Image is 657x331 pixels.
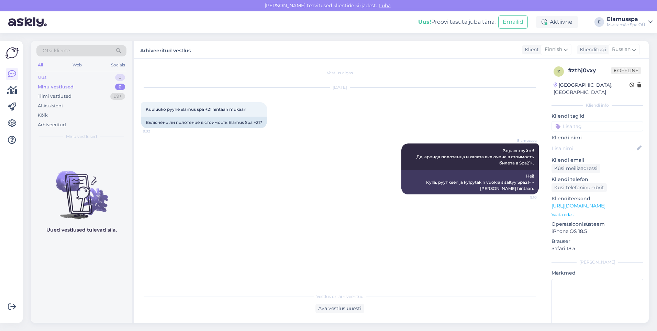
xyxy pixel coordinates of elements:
p: Brauser [552,238,643,245]
p: Safari 18.5 [552,245,643,252]
p: iPhone OS 18.5 [552,228,643,235]
div: Aktiivne [536,16,578,28]
label: Arhiveeritud vestlus [140,45,191,54]
input: Lisa nimi [552,145,635,152]
div: Tiimi vestlused [38,93,71,100]
input: Lisa tag [552,121,643,131]
div: Включено ли полотенце в стоимость Elamus Spa +21? [141,117,267,128]
span: Elamusspa [511,138,537,143]
span: z [557,69,560,74]
div: Web [71,61,83,70]
p: Kliendi telefon [552,176,643,183]
div: Klienditugi [577,46,606,53]
p: Märkmed [552,269,643,277]
div: 0 [115,74,125,81]
span: 9:02 [143,129,169,134]
p: Operatsioonisüsteem [552,221,643,228]
div: Vestlus algas [141,70,539,76]
div: [DATE] [141,84,539,90]
div: 99+ [110,93,125,100]
button: Emailid [498,15,528,29]
p: Kliendi tag'id [552,113,643,120]
div: Küsi telefoninumbrit [552,183,607,192]
span: Luba [377,2,393,9]
div: Arhiveeritud [38,121,66,128]
div: Küsi meiliaadressi [552,164,600,173]
div: [PERSON_NAME] [552,259,643,265]
p: Kliendi email [552,157,643,164]
div: Ava vestlus uuesti [315,304,364,313]
img: No chats [31,158,132,220]
span: Russian [612,46,631,53]
span: Finnish [545,46,562,53]
img: Askly Logo [5,46,19,60]
div: Socials [110,61,126,70]
span: Vestlus on arhiveeritud [316,293,364,300]
p: Kliendi nimi [552,134,643,141]
span: 9:10 [511,195,537,200]
div: All [36,61,44,70]
span: Minu vestlused [66,134,97,140]
p: Klienditeekond [552,195,643,202]
div: Elamusspa [607,17,645,22]
div: AI Assistent [38,103,63,109]
div: 0 [115,84,125,90]
div: Kliendi info [552,102,643,108]
span: Kuuluuko pyyhe elamus spa +21 hintaan mukaan [146,107,246,112]
div: [GEOGRAPHIC_DATA], [GEOGRAPHIC_DATA] [554,82,630,96]
span: Здравствуйте! Да, аренда полотенца и халата включена в стоимость билета в Spa21+. [416,148,535,165]
div: Minu vestlused [38,84,74,90]
div: Uus [38,74,46,81]
div: Proovi tasuta juba täna: [418,18,495,26]
p: Uued vestlused tulevad siia. [46,226,117,234]
div: Hei! Kyllä, pyyhkeen ja kylpytakin vuokra sisältyy Spa21+ -[PERSON_NAME] hintaan. [401,170,539,194]
b: Uus! [418,19,431,25]
div: E [594,17,604,27]
div: Klient [522,46,539,53]
div: Mustamäe Spa OÜ [607,22,645,28]
div: # zthj0vxy [568,66,611,75]
a: [URL][DOMAIN_NAME] [552,203,605,209]
span: Otsi kliente [43,47,70,54]
div: Kõik [38,112,48,119]
p: Vaata edasi ... [552,212,643,218]
a: ElamusspaMustamäe Spa OÜ [607,17,653,28]
span: Offline [611,67,641,74]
